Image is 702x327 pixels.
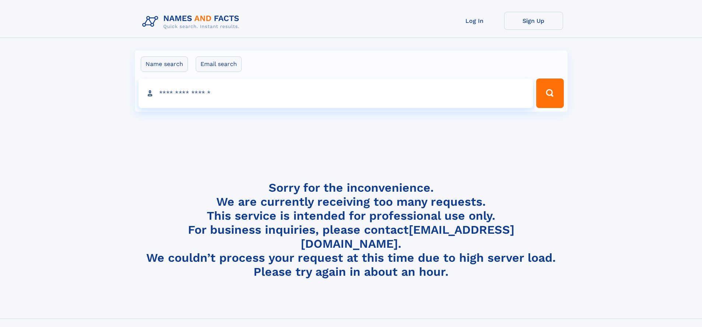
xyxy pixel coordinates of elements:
[141,56,188,72] label: Name search
[139,181,563,279] h4: Sorry for the inconvenience. We are currently receiving too many requests. This service is intend...
[536,79,563,108] button: Search Button
[445,12,504,30] a: Log In
[139,12,245,32] img: Logo Names and Facts
[196,56,242,72] label: Email search
[504,12,563,30] a: Sign Up
[301,223,514,251] a: [EMAIL_ADDRESS][DOMAIN_NAME]
[139,79,533,108] input: search input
